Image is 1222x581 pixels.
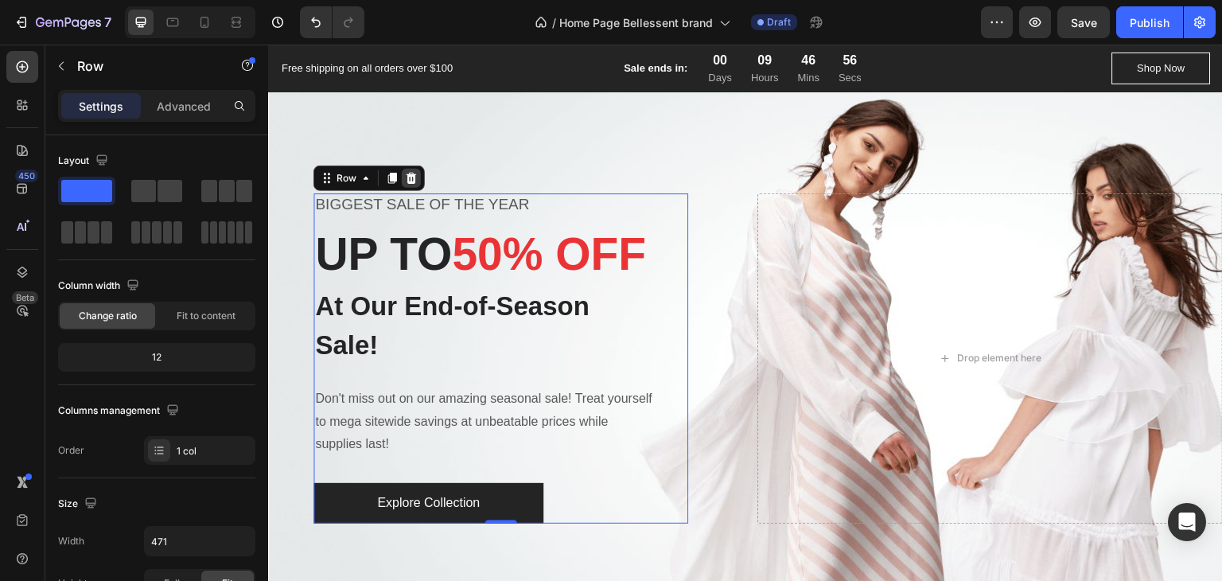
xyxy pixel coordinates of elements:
[552,14,556,31] span: /
[1057,6,1110,38] button: Save
[58,493,100,515] div: Size
[177,309,235,323] span: Fit to content
[1168,503,1206,541] div: Open Intercom Messenger
[767,15,791,29] span: Draft
[145,527,255,556] input: Auto
[12,291,38,304] div: Beta
[6,6,119,38] button: 7
[690,307,774,320] div: Drop element here
[559,14,713,31] span: Home Page Bellessent brand
[1116,6,1183,38] button: Publish
[104,13,111,32] p: 7
[77,57,212,76] p: Row
[58,275,142,297] div: Column width
[268,45,1222,581] iframe: Design area
[157,98,211,115] p: Advanced
[300,6,364,38] div: Undo/Redo
[1130,14,1169,31] div: Publish
[58,534,84,548] div: Width
[58,400,182,422] div: Columns management
[79,309,137,323] span: Change ratio
[177,444,251,458] div: 1 col
[15,170,38,182] div: 450
[79,98,123,115] p: Settings
[61,346,252,368] div: 12
[1071,16,1097,29] span: Save
[58,443,84,458] div: Order
[58,150,111,172] div: Layout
